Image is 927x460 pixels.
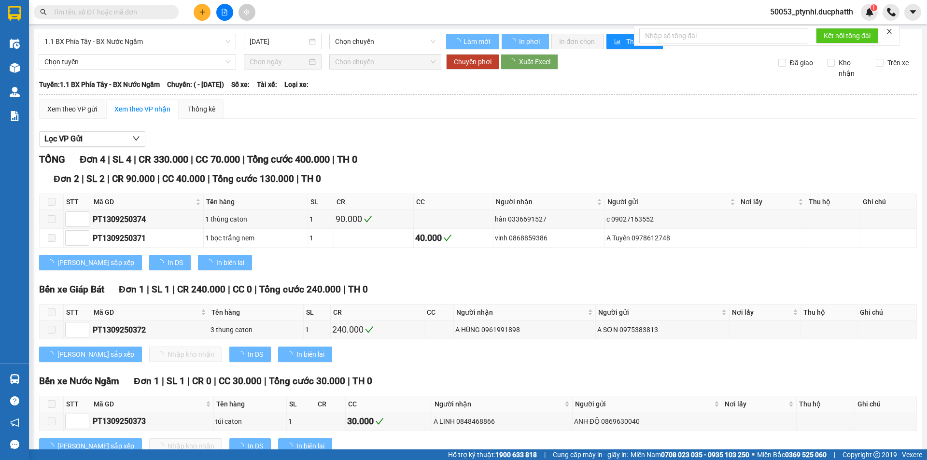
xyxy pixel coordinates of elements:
[414,194,493,210] th: CC
[315,396,346,412] th: CR
[785,451,827,459] strong: 0369 525 060
[119,284,144,295] span: Đơn 1
[149,347,222,362] button: Nhập kho nhận
[91,210,204,229] td: PT1309250374
[237,443,248,449] span: loading
[435,399,562,409] span: Người nhận
[286,443,296,449] span: loading
[57,349,134,360] span: [PERSON_NAME] sắp xếp
[597,324,728,335] div: A SƠN 0975383813
[47,443,57,449] span: loading
[346,396,433,412] th: CC
[257,79,277,90] span: Tài xế:
[239,4,255,21] button: aim
[865,8,874,16] img: icon-new-feature
[347,415,431,428] div: 30.000
[196,153,240,165] span: CC 70.000
[162,173,205,184] span: CC 40.000
[797,396,855,412] th: Thu hộ
[114,104,170,114] div: Xem theo VP nhận
[661,451,749,459] strong: 0708 023 035 - 0935 103 250
[286,351,296,358] span: loading
[149,255,191,270] button: In DS
[308,194,334,210] th: SL
[834,449,835,460] span: |
[205,233,307,243] div: 1 bọc trắng nem
[816,28,878,43] button: Kết nối tổng đài
[254,284,257,295] span: |
[248,441,263,451] span: In DS
[94,196,194,207] span: Mã GD
[39,131,145,147] button: Lọc VP Gửi
[10,87,20,97] img: warehouse-icon
[93,232,202,244] div: PT1309250371
[216,4,233,21] button: file-add
[57,441,134,451] span: [PERSON_NAME] sắp xếp
[446,54,499,70] button: Chuyển phơi
[221,9,228,15] span: file-add
[375,417,384,426] span: check
[214,376,216,387] span: |
[147,284,149,295] span: |
[824,30,871,41] span: Kết nối tổng đài
[10,374,20,384] img: warehouse-icon
[10,440,19,449] span: message
[501,54,558,70] button: Xuất Excel
[448,449,537,460] span: Hỗ trợ kỹ thuật:
[40,9,47,15] span: search
[208,173,210,184] span: |
[639,28,808,43] input: Nhập số tổng đài
[860,194,917,210] th: Ghi chú
[332,323,422,336] div: 240.000
[82,173,84,184] span: |
[64,194,91,210] th: STT
[39,255,142,270] button: [PERSON_NAME] sắp xếp
[508,58,519,65] span: loading
[8,6,21,21] img: logo-vxr
[455,324,594,335] div: A HÙNG 0961991898
[904,4,921,21] button: caret-down
[365,325,374,334] span: check
[336,212,412,226] div: 90.000
[172,284,175,295] span: |
[108,153,110,165] span: |
[44,34,230,49] span: 1.1 BX Phía Tây - BX Nước Ngầm
[250,56,307,67] input: Chọn ngày
[44,133,83,145] span: Lọc VP Gửi
[509,38,518,45] span: loading
[107,173,110,184] span: |
[47,104,97,114] div: Xem theo VP gửi
[194,4,211,21] button: plus
[209,305,304,321] th: Tên hàng
[631,449,749,460] span: Miền Nam
[301,173,321,184] span: TH 0
[574,416,720,427] div: ANH ĐỘ 0869630040
[212,173,294,184] span: Tổng cước 130.000
[626,36,655,47] span: Thống kê
[242,153,245,165] span: |
[149,438,222,454] button: Nhập kho nhận
[215,416,285,427] div: túi caton
[91,321,209,339] td: PT1309250372
[598,307,719,318] span: Người gửi
[305,324,329,335] div: 1
[112,173,155,184] span: CR 90.000
[606,233,736,243] div: A Tuyên 0978612748
[284,79,309,90] span: Loại xe:
[44,55,230,69] span: Chọn tuyến
[54,173,79,184] span: Đơn 2
[434,416,570,427] div: A LINH 0848468866
[10,39,20,49] img: warehouse-icon
[264,376,267,387] span: |
[168,257,183,268] span: In DS
[806,194,860,210] th: Thu hộ
[296,441,324,451] span: In biên lai
[364,215,372,223] span: check
[287,396,315,412] th: SL
[10,396,19,405] span: question-circle
[415,231,492,245] div: 40.000
[495,233,603,243] div: vinh 0868859386
[191,153,193,165] span: |
[91,229,204,248] td: PT1309250371
[519,56,550,67] span: Xuất Excel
